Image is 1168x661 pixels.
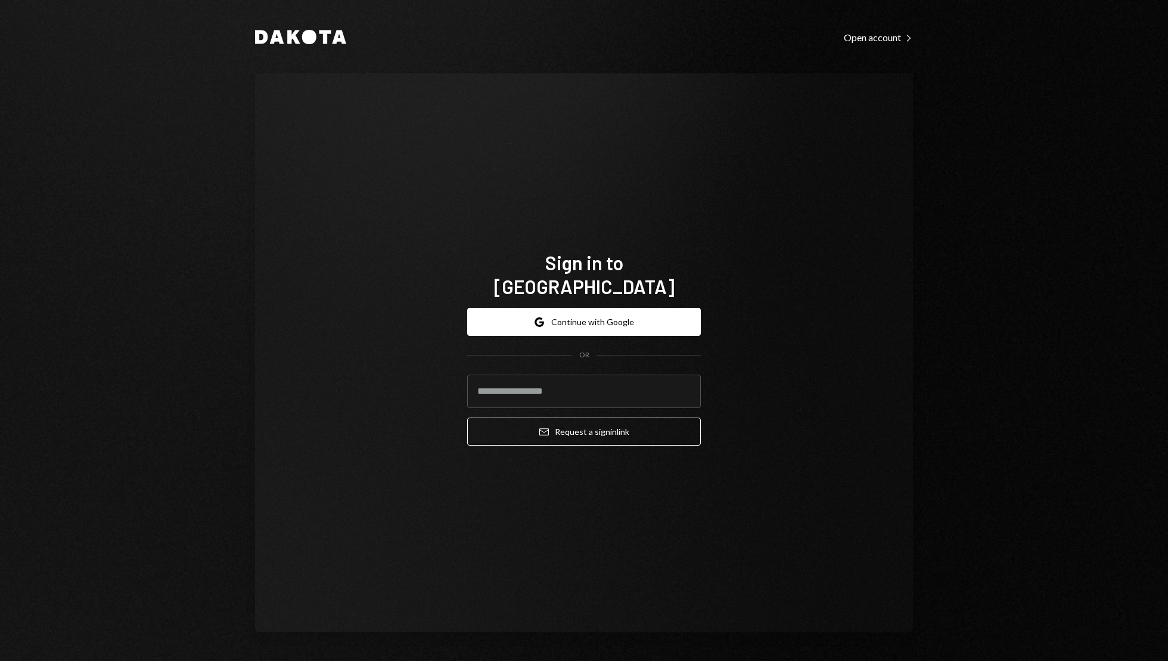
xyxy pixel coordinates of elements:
button: Request a signinlink [467,418,701,446]
div: Open account [844,32,913,44]
button: Continue with Google [467,308,701,336]
h1: Sign in to [GEOGRAPHIC_DATA] [467,251,701,298]
a: Open account [844,30,913,44]
div: OR [579,350,589,360]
